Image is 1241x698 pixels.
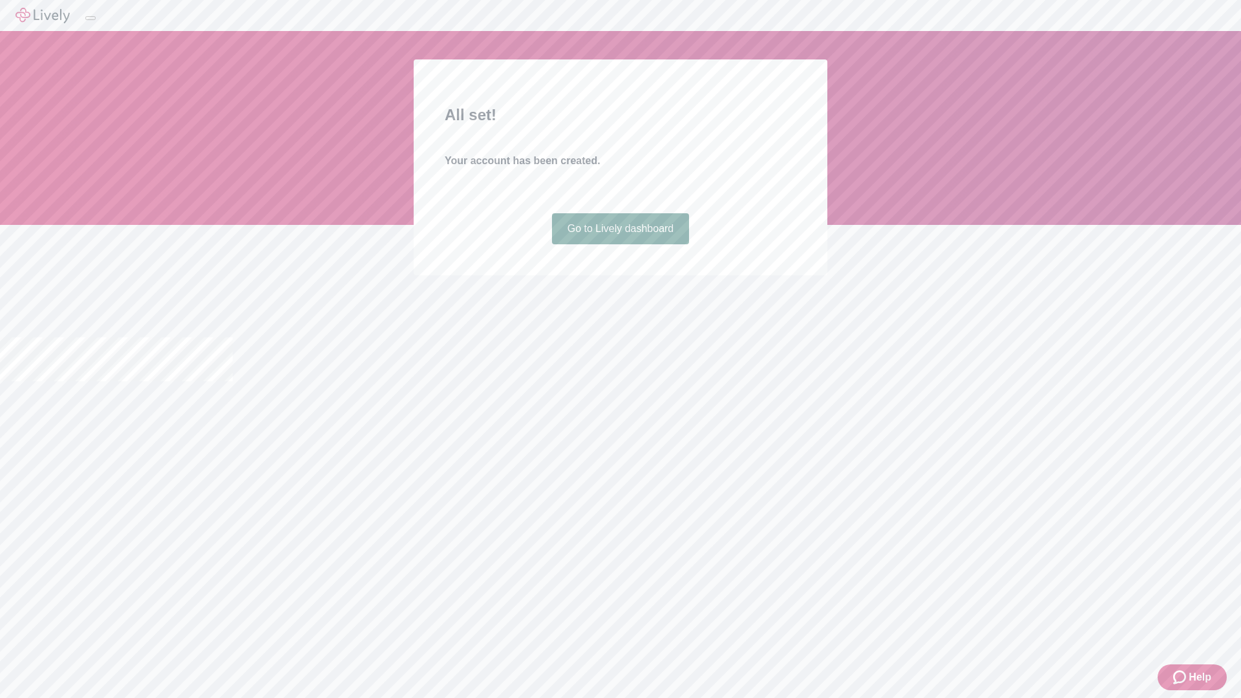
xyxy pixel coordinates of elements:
[445,103,796,127] h2: All set!
[16,8,70,23] img: Lively
[552,213,690,244] a: Go to Lively dashboard
[1158,664,1227,690] button: Zendesk support iconHelp
[85,16,96,20] button: Log out
[1173,670,1189,685] svg: Zendesk support icon
[445,153,796,169] h4: Your account has been created.
[1189,670,1211,685] span: Help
